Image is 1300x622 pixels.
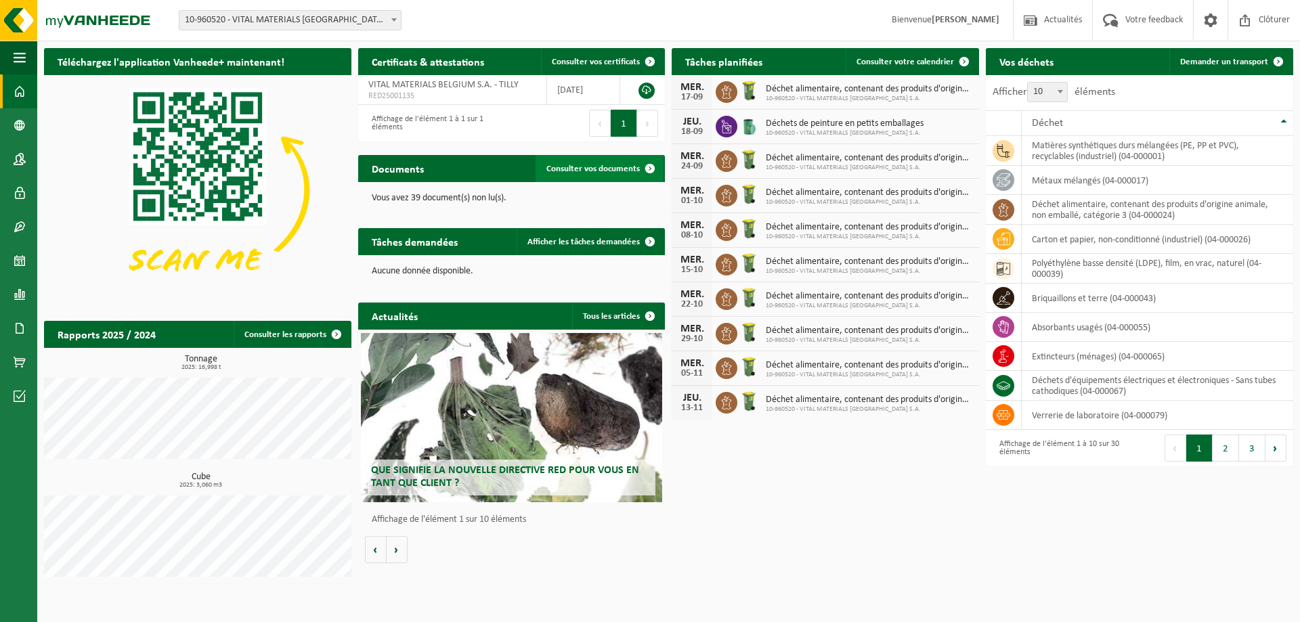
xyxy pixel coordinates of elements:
h2: Vos déchets [986,48,1067,74]
span: 10-960520 - VITAL MATERIALS [GEOGRAPHIC_DATA] S.A. [766,336,972,345]
span: 10-960520 - VITAL MATERIALS [GEOGRAPHIC_DATA] S.A. [766,371,972,379]
a: Afficher les tâches demandées [517,228,664,255]
button: Next [1265,435,1286,462]
span: Déchet alimentaire, contenant des produits d'origine animale, non emballé, catég... [766,257,972,267]
td: matières synthétiques durs mélangées (PE, PP et PVC), recyclables (industriel) (04-000001) [1022,136,1293,166]
button: Volgende [387,536,408,563]
div: 01-10 [678,196,706,206]
img: WB-0140-HPE-GN-50 [737,355,760,378]
h2: Rapports 2025 / 2024 [44,321,169,347]
div: 24-09 [678,162,706,171]
span: 10-960520 - VITAL MATERIALS [GEOGRAPHIC_DATA] S.A. [766,164,972,172]
span: Déchet alimentaire, contenant des produits d'origine animale, non emballé, catég... [766,187,972,198]
span: Demander un transport [1180,58,1268,66]
div: MER. [678,254,706,265]
div: JEU. [678,116,706,127]
button: Previous [589,110,611,137]
p: Affichage de l'élément 1 sur 10 éléments [372,515,659,525]
a: Que signifie la nouvelle directive RED pour vous en tant que client ? [361,333,662,502]
span: RED25001135 [368,91,537,102]
button: Previous [1165,435,1186,462]
span: Déchet [1032,118,1063,129]
h3: Cube [51,472,351,489]
img: WB-0140-HPE-GN-50 [737,321,760,344]
span: Déchet alimentaire, contenant des produits d'origine animale, non emballé, catég... [766,326,972,336]
span: Consulter votre calendrier [857,58,954,66]
img: WB-0140-HPE-GN-50 [737,390,760,413]
span: Déchets de peinture en petits emballages [766,118,924,129]
span: Déchet alimentaire, contenant des produits d'origine animale, non emballé, catég... [766,395,972,405]
img: PB-OT-0200-MET-00-02 [737,114,760,137]
img: WB-0140-HPE-GN-50 [737,286,760,309]
span: 10-960520 - VITAL MATERIALS [GEOGRAPHIC_DATA] S.A. [766,233,972,241]
div: MER. [678,324,706,334]
span: VITAL MATERIALS BELGIUM S.A. - TILLY [368,80,519,90]
span: 10-960520 - VITAL MATERIALS [GEOGRAPHIC_DATA] S.A. [766,95,972,103]
h2: Tâches demandées [358,228,471,254]
div: JEU. [678,393,706,403]
img: WB-0140-HPE-GN-50 [737,148,760,171]
label: Afficher éléments [993,87,1115,97]
td: [DATE] [547,75,620,105]
span: Que signifie la nouvelle directive RED pour vous en tant que client ? [371,465,639,489]
td: déchets d'équipements électriques et électroniques - Sans tubes cathodiques (04-000067) [1022,371,1293,401]
button: 3 [1239,435,1265,462]
td: métaux mélangés (04-000017) [1022,166,1293,195]
a: Consulter vos documents [536,155,664,182]
div: MER. [678,220,706,231]
p: Vous avez 39 document(s) non lu(s). [372,194,652,203]
img: WB-0140-HPE-GN-50 [737,79,760,102]
div: MER. [678,358,706,369]
div: 08-10 [678,231,706,240]
td: absorbants usagés (04-000055) [1022,313,1293,342]
button: 2 [1213,435,1239,462]
span: 10-960520 - VITAL MATERIALS [GEOGRAPHIC_DATA] S.A. [766,302,972,310]
a: Tous les articles [572,303,664,330]
span: Déchet alimentaire, contenant des produits d'origine animale, non emballé, catég... [766,291,972,302]
span: Afficher les tâches demandées [527,238,640,246]
h2: Documents [358,155,437,181]
span: 10-960520 - VITAL MATERIALS BELGIUM S.A. - TILLY [179,10,402,30]
span: 10 [1028,83,1067,102]
h2: Actualités [358,303,431,329]
td: polyéthylène basse densité (LDPE), film, en vrac, naturel (04-000039) [1022,254,1293,284]
div: 18-09 [678,127,706,137]
a: Consulter votre calendrier [846,48,978,75]
div: MER. [678,82,706,93]
img: WB-0140-HPE-GN-50 [737,217,760,240]
span: 2025: 16,998 t [51,364,351,371]
td: déchet alimentaire, contenant des produits d'origine animale, non emballé, catégorie 3 (04-000024) [1022,195,1293,225]
span: Déchet alimentaire, contenant des produits d'origine animale, non emballé, catég... [766,222,972,233]
span: Déchet alimentaire, contenant des produits d'origine animale, non emballé, catég... [766,153,972,164]
span: 10 [1027,82,1068,102]
strong: [PERSON_NAME] [932,15,999,25]
span: Déchet alimentaire, contenant des produits d'origine animale, non emballé, catég... [766,84,972,95]
button: Next [637,110,658,137]
div: 22-10 [678,300,706,309]
td: verrerie de laboratoire (04-000079) [1022,401,1293,430]
h3: Tonnage [51,355,351,371]
button: Vorige [365,536,387,563]
span: 2025: 3,060 m3 [51,482,351,489]
span: 10-960520 - VITAL MATERIALS [GEOGRAPHIC_DATA] S.A. [766,267,972,275]
span: 10-960520 - VITAL MATERIALS [GEOGRAPHIC_DATA] S.A. [766,198,972,206]
div: MER. [678,185,706,196]
button: 1 [611,110,637,137]
h2: Certificats & attestations [358,48,498,74]
div: 17-09 [678,93,706,102]
a: Demander un transport [1169,48,1292,75]
span: 10-960520 - VITAL MATERIALS [GEOGRAPHIC_DATA] S.A. [766,405,972,414]
div: 29-10 [678,334,706,344]
div: 13-11 [678,403,706,413]
span: 10-960520 - VITAL MATERIALS BELGIUM S.A. - TILLY [179,11,401,30]
h2: Téléchargez l'application Vanheede+ maintenant! [44,48,298,74]
h2: Tâches planifiées [672,48,776,74]
div: MER. [678,151,706,162]
p: Aucune donnée disponible. [372,267,652,276]
div: 15-10 [678,265,706,275]
a: Consulter les rapports [234,321,350,348]
span: 10-960520 - VITAL MATERIALS [GEOGRAPHIC_DATA] S.A. [766,129,924,137]
div: MER. [678,289,706,300]
div: Affichage de l'élément 1 à 1 sur 1 éléments [365,108,505,138]
div: Affichage de l'élément 1 à 10 sur 30 éléments [993,433,1133,463]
